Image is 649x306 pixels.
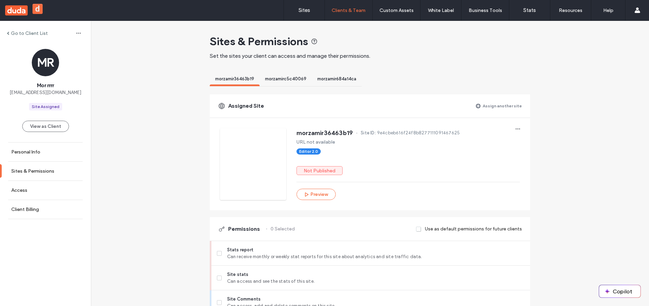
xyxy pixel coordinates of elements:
[227,278,525,285] span: Can access and see the stats of this site.
[599,285,640,297] button: Copilot
[210,53,370,59] span: Set the sites your client can access and manage their permissions.
[296,130,353,136] span: morzamir36463b19
[317,76,356,81] span: morzamir684a14ca
[11,187,27,193] label: Access
[37,82,54,89] span: Mor rrrr
[22,121,69,132] button: View as Client
[296,166,343,175] label: Not Published
[215,76,254,81] span: morzamir36463b19
[227,247,525,253] span: Stats report
[227,296,525,303] span: Site Comments
[425,223,522,235] label: Use as default permissions for future clients
[361,130,376,136] span: Site ID:
[603,8,613,13] label: Help
[332,8,365,13] label: Clients & Team
[32,49,59,76] div: MR
[379,8,414,13] label: Custom Assets
[483,100,522,112] label: Assign another site
[469,8,502,13] label: Business Tools
[523,7,536,13] label: Stats
[210,35,308,48] span: Sites & Permissions
[11,207,39,212] label: Client Billing
[377,130,460,136] span: 9e4cbeb616f24f8b8277111091467625
[296,139,335,145] label: URL not available
[228,225,260,233] span: Permissions
[32,4,43,14] button: d
[11,149,40,155] label: Personal Info
[271,223,295,235] label: 0 Selected
[265,76,306,81] span: morzamirc5c40069
[428,8,454,13] label: White Label
[299,7,310,13] label: Sites
[228,102,264,110] span: Assigned Site
[227,271,525,278] span: Site stats
[559,8,582,13] label: Resources
[10,89,81,96] span: [EMAIL_ADDRESS][DOMAIN_NAME]
[299,148,318,155] span: Editor 2.0
[227,253,525,260] span: Can receive monthly or weekly stat reports for this site about analytics and site traffic data.
[32,104,59,110] div: Site Assigned
[11,168,54,174] label: Sites & Permissions
[296,189,336,200] button: Preview
[11,30,48,36] label: Go to Client List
